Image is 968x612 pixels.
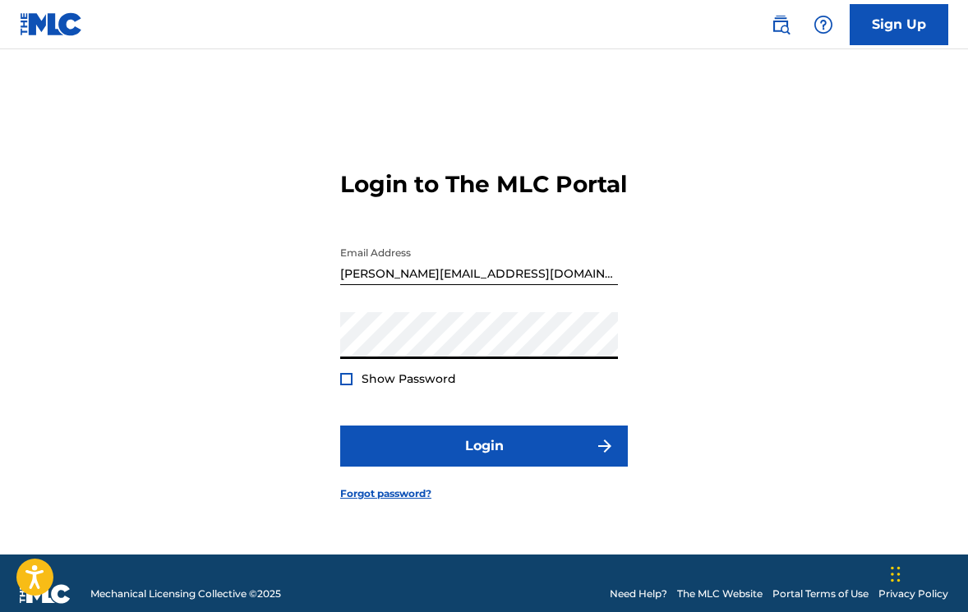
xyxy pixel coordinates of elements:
[340,486,431,501] a: Forgot password?
[764,8,797,41] a: Public Search
[850,4,948,45] a: Sign Up
[878,587,948,601] a: Privacy Policy
[595,436,615,456] img: f7272a7cc735f4ea7f67.svg
[891,550,901,599] div: Drag
[362,371,456,386] span: Show Password
[772,587,869,601] a: Portal Terms of Use
[20,584,71,604] img: logo
[814,15,833,35] img: help
[610,587,667,601] a: Need Help?
[20,12,83,36] img: MLC Logo
[90,587,281,601] span: Mechanical Licensing Collective © 2025
[886,533,968,612] iframe: Chat Widget
[340,170,627,199] h3: Login to The MLC Portal
[677,587,763,601] a: The MLC Website
[340,426,628,467] button: Login
[771,15,791,35] img: search
[807,8,840,41] div: Help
